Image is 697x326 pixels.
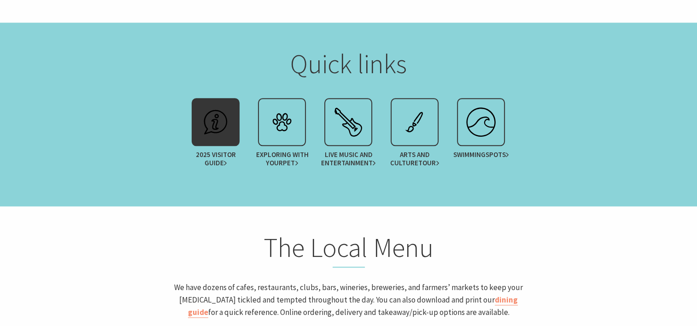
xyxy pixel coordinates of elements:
span: Pet [283,159,299,167]
span: Exploring with your [253,151,311,167]
span: Guide [204,159,227,167]
span: Entertainment [321,159,376,167]
span: Swimming [453,151,509,159]
h2: The Local Menu [168,232,529,268]
span: Live Music and [320,151,377,167]
span: spots [485,151,509,159]
span: 2025 Visitor [187,151,245,167]
a: Exploring with yourPet [249,98,315,172]
img: festival.svg [330,104,367,140]
h2: Quick links [168,48,529,80]
img: surfing.svg [463,104,499,140]
a: Arts and CultureTour [381,98,448,172]
span: Tour [418,159,439,167]
a: Swimmingspots [448,98,514,172]
a: Live Music andEntertainment [315,98,381,172]
img: petcare.svg [264,104,300,140]
span: We have dozens of cafes, restaurants, clubs, bars, wineries, breweries, and farmers’ markets to k... [174,282,523,318]
img: exhibit.svg [396,104,433,140]
img: info.svg [197,104,234,140]
span: Arts and Culture [386,151,444,167]
a: 2025 VisitorGuide [182,98,249,172]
